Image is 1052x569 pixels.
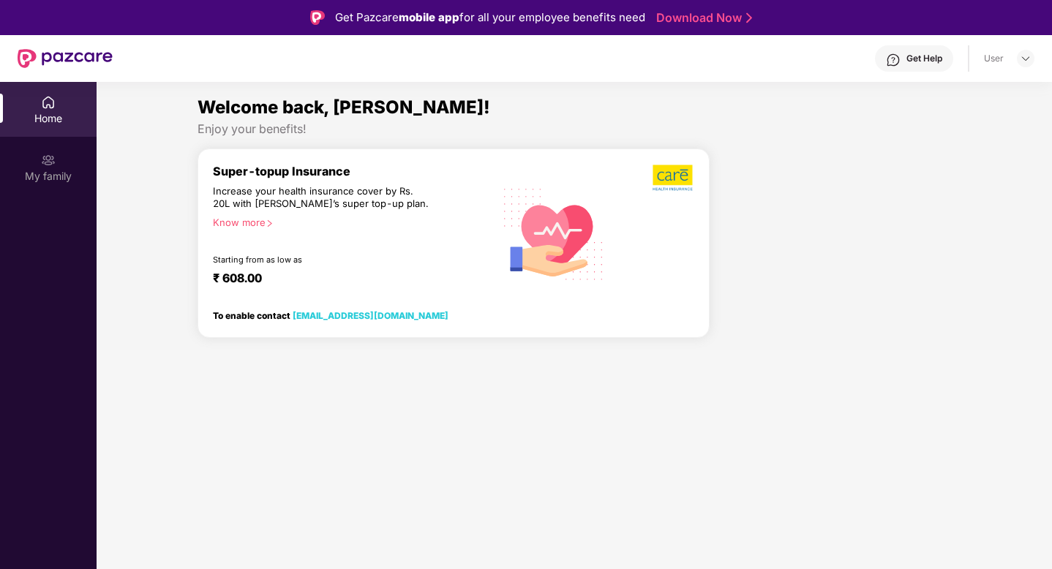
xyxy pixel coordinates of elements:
img: svg+xml;base64,PHN2ZyBpZD0iRHJvcGRvd24tMzJ4MzIiIHhtbG5zPSJodHRwOi8vd3d3LnczLm9yZy8yMDAwL3N2ZyIgd2... [1020,53,1032,64]
div: To enable contact [213,310,448,320]
a: Download Now [656,10,748,26]
span: Welcome back, [PERSON_NAME]! [198,97,490,118]
img: svg+xml;base64,PHN2ZyBpZD0iSGVscC0zMngzMiIgeG1sbnM9Imh0dHA6Ly93d3cudzMub3JnLzIwMDAvc3ZnIiB3aWR0aD... [886,53,901,67]
span: right [266,219,274,227]
div: Starting from as low as [213,255,432,265]
div: Get Help [906,53,942,64]
div: Increase your health insurance cover by Rs. 20L with [PERSON_NAME]’s super top-up plan. [213,185,431,211]
div: User [984,53,1004,64]
img: New Pazcare Logo [18,49,113,68]
div: Get Pazcare for all your employee benefits need [335,9,645,26]
img: Logo [310,10,325,25]
img: svg+xml;base64,PHN2ZyB4bWxucz0iaHR0cDovL3d3dy53My5vcmcvMjAwMC9zdmciIHhtbG5zOnhsaW5rPSJodHRwOi8vd3... [494,172,615,294]
div: Super-topup Insurance [213,164,494,178]
a: [EMAIL_ADDRESS][DOMAIN_NAME] [293,310,448,321]
img: svg+xml;base64,PHN2ZyB3aWR0aD0iMjAiIGhlaWdodD0iMjAiIHZpZXdCb3g9IjAgMCAyMCAyMCIgZmlsbD0ibm9uZSIgeG... [41,153,56,167]
img: Stroke [746,10,752,26]
strong: mobile app [399,10,459,24]
div: Enjoy your benefits! [198,121,952,137]
img: svg+xml;base64,PHN2ZyBpZD0iSG9tZSIgeG1sbnM9Imh0dHA6Ly93d3cudzMub3JnLzIwMDAvc3ZnIiB3aWR0aD0iMjAiIG... [41,95,56,110]
img: b5dec4f62d2307b9de63beb79f102df3.png [653,164,694,192]
div: ₹ 608.00 [213,271,479,288]
div: Know more [213,216,485,227]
